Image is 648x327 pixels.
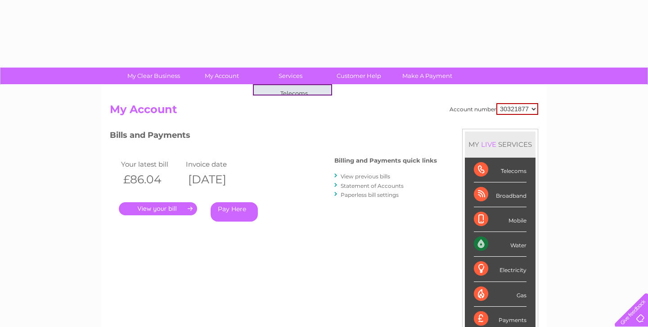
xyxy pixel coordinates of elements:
[479,140,498,149] div: LIVE
[185,68,259,84] a: My Account
[465,132,535,157] div: MY SERVICES
[341,191,399,198] a: Paperless bill settings
[257,85,331,103] a: Telecoms
[119,170,184,189] th: £86.04
[119,202,197,215] a: .
[450,103,538,115] div: Account number
[474,158,526,182] div: Telecoms
[474,257,526,282] div: Electricity
[110,103,538,120] h2: My Account
[474,182,526,207] div: Broadband
[211,202,258,222] a: Pay Here
[474,207,526,232] div: Mobile
[322,68,396,84] a: Customer Help
[110,129,437,145] h3: Bills and Payments
[184,170,248,189] th: [DATE]
[253,68,328,84] a: Services
[341,182,404,189] a: Statement of Accounts
[119,158,184,170] td: Your latest bill
[117,68,191,84] a: My Clear Business
[474,282,526,307] div: Gas
[341,173,390,180] a: View previous bills
[334,157,437,164] h4: Billing and Payments quick links
[474,232,526,257] div: Water
[184,158,248,170] td: Invoice date
[390,68,464,84] a: Make A Payment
